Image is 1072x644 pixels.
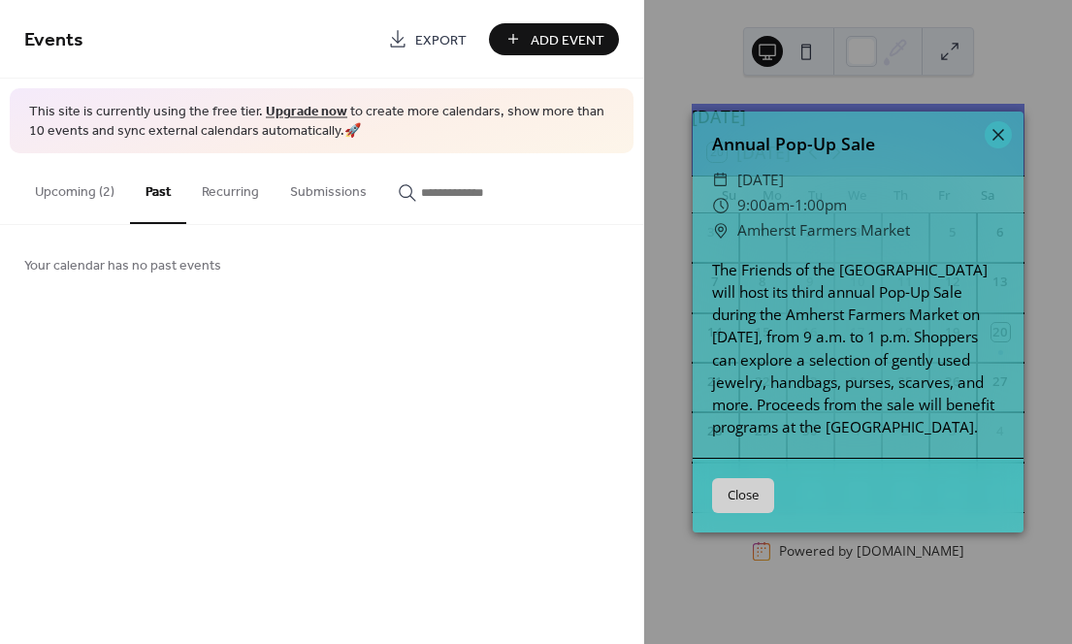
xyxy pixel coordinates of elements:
span: Amherst Farmers Market [737,218,910,243]
span: Events [24,21,83,59]
div: ​ [712,193,730,218]
button: Recurring [186,153,275,222]
span: - [790,195,795,215]
div: The Friends of the [GEOGRAPHIC_DATA] will host its third annual Pop-Up Sale during the Amherst Fa... [693,259,1023,438]
div: ​ [712,218,730,243]
span: 1:00pm [795,195,847,215]
button: Close [712,478,774,513]
a: Upgrade now [266,99,347,125]
button: Past [130,153,186,224]
span: Export [415,30,467,50]
button: Add Event [489,23,619,55]
span: 9:00am [737,195,790,215]
div: ​ [712,168,730,193]
span: [DATE] [737,168,784,193]
span: This site is currently using the free tier. to create more calendars, show more than 10 events an... [29,103,614,141]
button: Submissions [275,153,382,222]
a: Export [374,23,481,55]
span: Add Event [531,30,604,50]
div: Annual Pop-Up Sale [693,131,1023,156]
button: Upcoming (2) [19,153,130,222]
span: Your calendar has no past events [24,256,221,276]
